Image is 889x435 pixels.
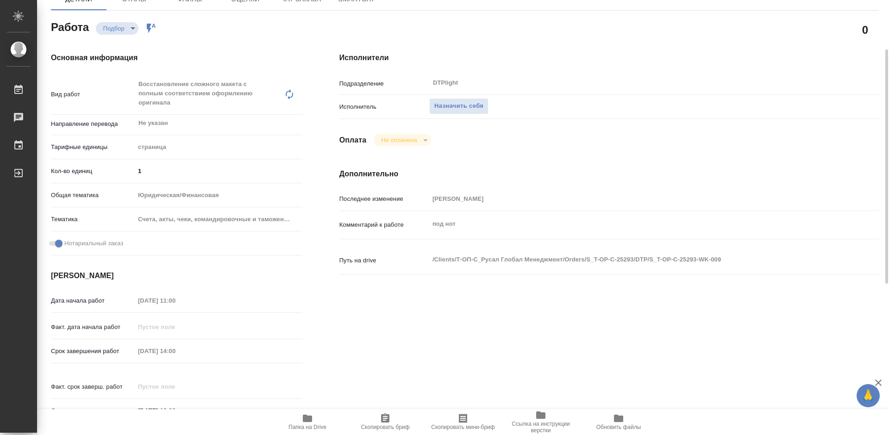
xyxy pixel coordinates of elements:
[51,347,135,356] p: Срок завершения работ
[596,424,641,430] span: Обновить файлы
[434,101,483,112] span: Назначить себя
[51,119,135,129] p: Направление перевода
[51,167,135,176] p: Кол-во единиц
[339,220,429,230] p: Комментарий к работе
[857,384,880,407] button: 🙏
[51,215,135,224] p: Тематика
[51,270,302,281] h4: [PERSON_NAME]
[507,421,574,434] span: Ссылка на инструкции верстки
[862,22,868,37] h2: 0
[51,296,135,305] p: Дата начала работ
[51,52,302,63] h4: Основная информация
[51,191,135,200] p: Общая тематика
[288,424,326,430] span: Папка на Drive
[339,52,879,63] h4: Исполнители
[339,256,429,265] p: Путь на drive
[339,79,429,88] p: Подразделение
[51,90,135,99] p: Вид работ
[860,386,876,405] span: 🙏
[424,409,502,435] button: Скопировать мини-бриф
[51,18,89,35] h2: Работа
[361,424,409,430] span: Скопировать бриф
[135,294,216,307] input: Пустое поле
[374,134,431,146] div: Подбор
[580,409,657,435] button: Обновить файлы
[135,139,302,155] div: страница
[339,168,879,180] h4: Дополнительно
[339,194,429,204] p: Последнее изменение
[429,98,488,114] button: Назначить себя
[135,211,302,227] div: Счета, акты, чеки, командировочные и таможенные документы
[346,409,424,435] button: Скопировать бриф
[100,25,127,32] button: Подбор
[51,323,135,332] p: Факт. дата начала работ
[502,409,580,435] button: Ссылка на инструкции верстки
[135,344,216,358] input: Пустое поле
[339,135,367,146] h4: Оплата
[339,102,429,112] p: Исполнитель
[429,252,834,267] textarea: /Clients/Т-ОП-С_Русал Глобал Менеджмент/Orders/S_T-OP-C-25293/DTP/S_T-OP-C-25293-WK-009
[51,382,135,391] p: Факт. срок заверш. работ
[429,216,834,232] textarea: под нот
[64,239,123,248] span: Нотариальный заказ
[96,22,138,35] div: Подбор
[269,409,346,435] button: Папка на Drive
[135,187,302,203] div: Юридическая/Финансовая
[51,143,135,152] p: Тарифные единицы
[431,424,495,430] span: Скопировать мини-бриф
[429,192,834,205] input: Пустое поле
[135,404,216,417] input: ✎ Введи что-нибудь
[135,320,216,334] input: Пустое поле
[135,164,302,178] input: ✎ Введи что-нибудь
[51,406,135,416] p: Срок завершения услуги
[135,380,216,393] input: Пустое поле
[378,136,419,144] button: Не оплачена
